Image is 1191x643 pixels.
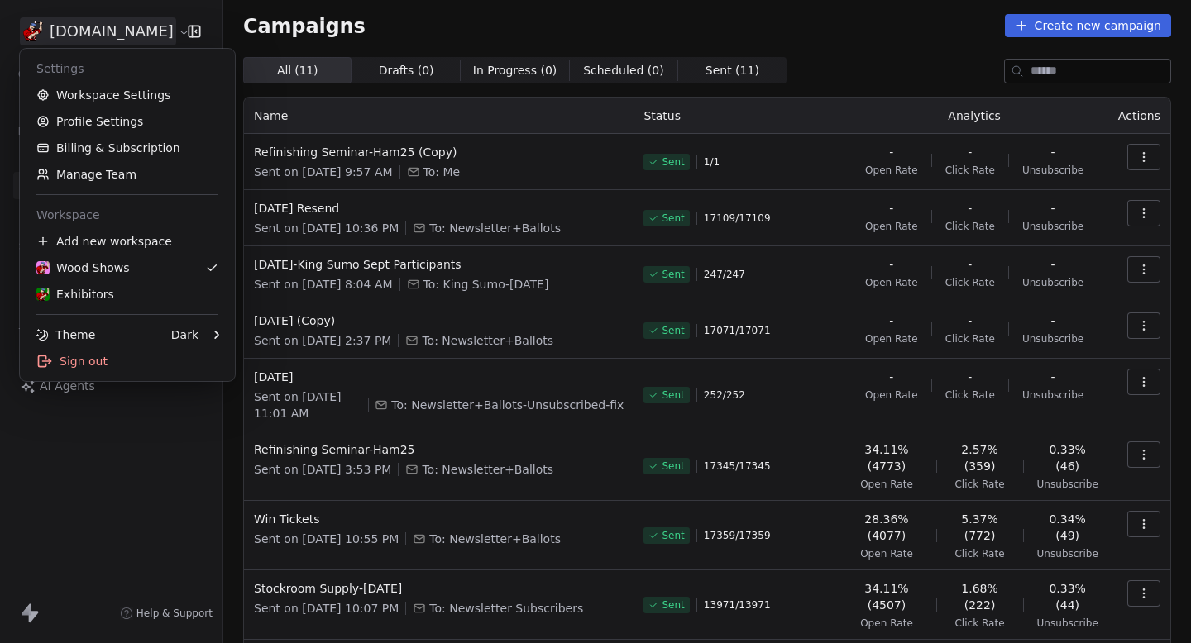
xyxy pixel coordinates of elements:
[26,228,228,255] div: Add new workspace
[36,326,95,343] div: Theme
[26,108,228,135] a: Profile Settings
[26,82,228,108] a: Workspace Settings
[36,286,114,302] div: Exhibitors
[26,202,228,228] div: Workspace
[36,261,50,274] img: logomanalone.png
[26,135,228,161] a: Billing & Subscription
[171,326,198,343] div: Dark
[26,55,228,82] div: Settings
[26,161,228,188] a: Manage Team
[36,260,130,276] div: Wood Shows
[36,288,50,301] img: logomanalone.png
[26,348,228,374] div: Sign out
